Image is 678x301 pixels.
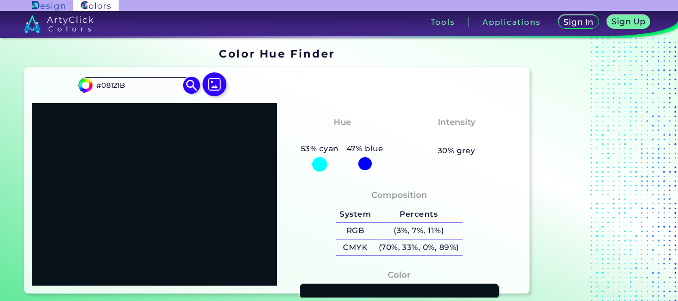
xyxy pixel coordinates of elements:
h5: CMYK [336,240,375,256]
h5: 30% grey [438,144,475,157]
h1: Color Hue Finder [219,46,335,61]
img: logo_artyclick_colors_white.svg [24,15,94,33]
img: icon search [183,76,201,94]
h4: Intensity [438,115,475,129]
h4: Hue [334,115,351,129]
h3: Tools [431,18,455,26]
h5: 53% cyan [297,142,342,155]
input: type color.. [93,78,185,92]
a: Sign Up [609,16,648,28]
img: ArtyClick Design logo [32,1,65,10]
h3: Applications [482,18,541,26]
img: icon picture [203,72,226,96]
h5: Sign In [565,18,592,26]
a: Sign In [560,16,597,28]
h4: Color [388,268,410,282]
h5: RGB [336,223,375,239]
h5: (3%, 7%, 11%) [375,223,463,239]
h3: Cyan-Blue [314,131,370,143]
h4: Composition [371,188,427,202]
h5: Sign Up [613,18,644,25]
h5: (70%, 33%, 0%, 89%) [375,240,463,256]
h5: Percents [375,206,463,222]
h5: System [336,206,375,222]
h3: Medium [433,131,480,143]
h5: 47% blue [342,142,387,155]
